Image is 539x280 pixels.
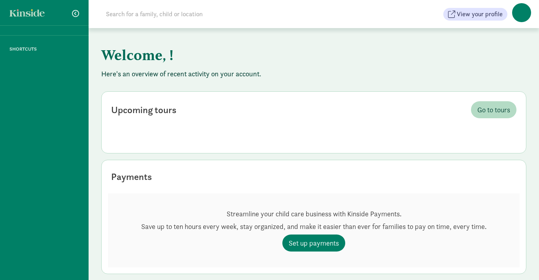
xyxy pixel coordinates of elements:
[477,104,510,115] span: Go to tours
[443,8,507,21] button: View your profile
[111,170,152,184] div: Payments
[289,238,339,248] span: Set up payments
[141,222,486,231] p: Save up to ten hours every week, stay organized, and make it easier than ever for families to pay...
[101,41,493,69] h1: Welcome, !
[282,235,345,252] a: Set up payments
[101,69,526,79] p: Here's an overview of recent activity on your account.
[141,209,486,219] p: Streamline your child care business with Kinside Payments.
[101,6,323,22] input: Search for a family, child or location
[111,103,176,117] div: Upcoming tours
[471,101,516,118] a: Go to tours
[457,9,503,19] span: View your profile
